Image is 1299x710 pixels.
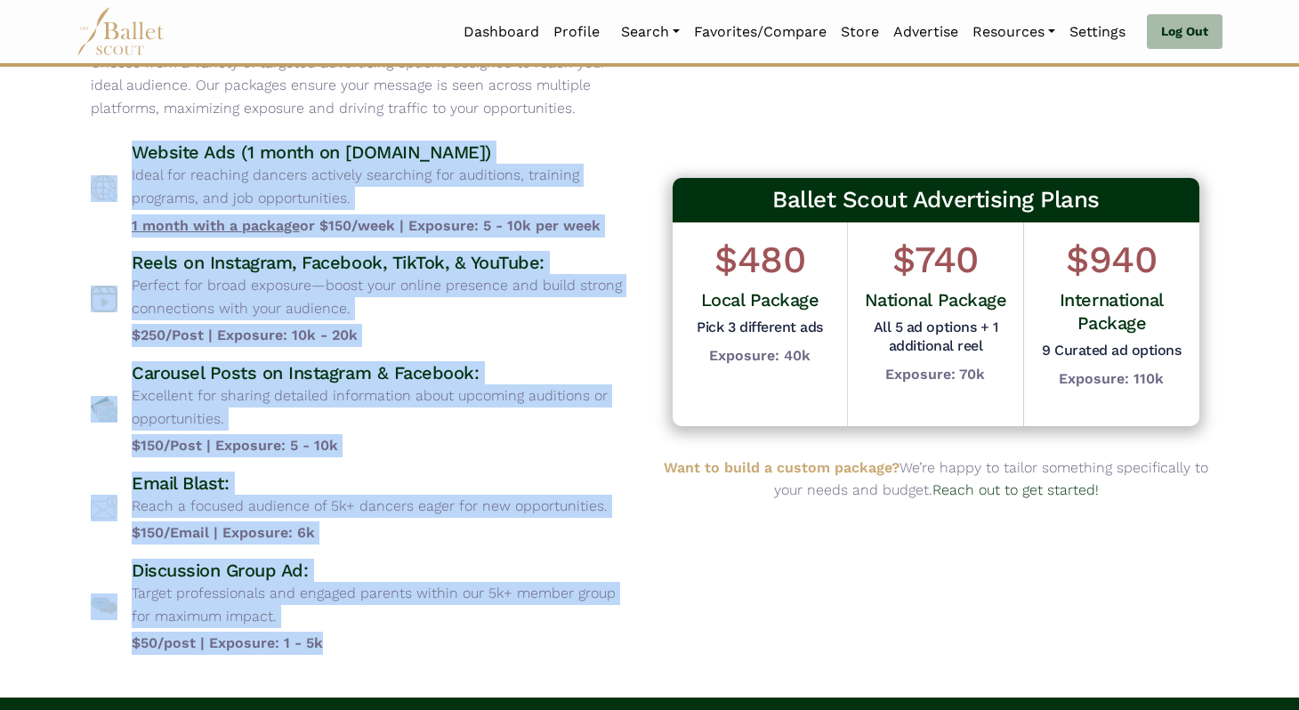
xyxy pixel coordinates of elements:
[132,559,635,582] h4: Discussion Group Ad:
[132,217,300,234] span: 1 month with a package
[932,481,1099,498] a: Reach out to get started!
[965,13,1062,51] a: Resources
[132,582,635,627] p: Target professionals and engaged parents within our 5k+ member group for maximum impact.
[132,495,608,518] p: Reach a focused audience of 5k+ dancers eager for new opportunities.
[861,319,1009,356] h5: All 5 ad options + 1 additional reel
[861,236,1009,285] h1: $740
[673,178,1199,222] h3: Ballet Scout Advertising Plans
[1037,342,1186,360] h5: 9 Curated ad options
[664,459,900,476] b: Want to build a custom package?
[1147,14,1222,50] a: Log Out
[132,434,635,457] b: $150/Post | Exposure: 5 - 10k
[1059,370,1164,387] b: Exposure: 110k
[132,274,635,319] p: Perfect for broad exposure—boost your online presence and build strong connections with your audi...
[687,13,834,51] a: Favorites/Compare
[132,324,635,347] b: $250/Post | Exposure: 10k - 20k
[834,13,886,51] a: Store
[614,13,687,51] a: Search
[697,236,822,285] h1: $480
[132,214,635,238] b: or $150/week | Exposure: 5 - 10k per week
[1062,13,1133,51] a: Settings
[132,632,635,655] b: $50/post | Exposure: 1 - 5k
[664,456,1208,502] p: We’re happy to tailor something specifically to your needs and budget.
[91,52,635,120] p: Choose from a variety of targeted advertising options designed to reach your ideal audience. Our ...
[132,141,635,164] h4: Website Ads (1 month on [DOMAIN_NAME])
[697,288,822,311] h4: Local Package
[885,366,985,383] b: Exposure: 70k
[861,288,1009,311] h4: National Package
[132,521,608,545] b: $150/Email | Exposure: 6k
[132,361,635,384] h4: Carousel Posts on Instagram & Facebook:
[456,13,546,51] a: Dashboard
[546,13,607,51] a: Profile
[132,472,608,495] h4: Email Blast:
[709,347,811,364] b: Exposure: 40k
[1037,288,1186,335] h4: International Package
[886,13,965,51] a: Advertise
[132,251,635,274] h4: Reels on Instagram, Facebook, TikTok, & YouTube:
[132,164,635,209] p: Ideal for reaching dancers actively searching for auditions, training programs, and job opportuni...
[1037,236,1186,285] h1: $940
[132,384,635,430] p: Excellent for sharing detailed information about upcoming auditions or opportunities.
[697,319,822,337] h5: Pick 3 different ads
